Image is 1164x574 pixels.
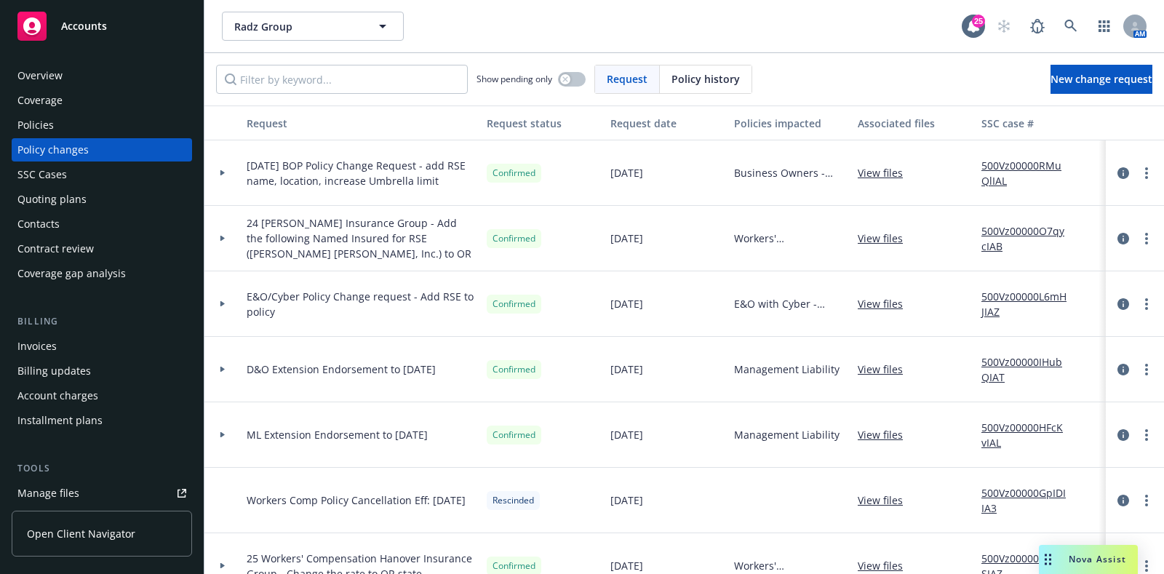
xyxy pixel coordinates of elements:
span: Management Liability [734,362,840,377]
div: Toggle Row Expanded [204,140,241,206]
div: Toggle Row Expanded [204,468,241,533]
a: Overview [12,64,192,87]
a: Manage files [12,482,192,505]
span: New change request [1051,72,1152,86]
a: View files [858,362,914,377]
a: Accounts [12,6,192,47]
div: Toggle Row Expanded [204,206,241,271]
span: Rescinded [493,494,534,507]
span: ML Extension Endorsement to [DATE] [247,427,428,442]
div: SSC Cases [17,163,67,186]
div: Contacts [17,212,60,236]
span: Confirmed [493,298,535,311]
a: more [1138,295,1155,313]
div: Overview [17,64,63,87]
div: Billing [12,314,192,329]
div: Installment plans [17,409,103,432]
span: [DATE] [610,427,643,442]
span: Workers' Compensation - Clutch [734,558,846,573]
a: View files [858,165,914,180]
div: Drag to move [1039,545,1057,574]
span: Request [607,71,647,87]
a: Coverage [12,89,192,112]
span: [DATE] [610,296,643,311]
span: [DATE] [610,231,643,246]
a: Report a Bug [1023,12,1052,41]
a: circleInformation [1115,295,1132,313]
span: Confirmed [493,232,535,245]
span: Workers Comp Policy Cancellation Eff: [DATE] [247,493,466,508]
div: Policies impacted [734,116,846,131]
a: circleInformation [1115,164,1132,182]
div: Request date [610,116,722,131]
div: Request status [487,116,599,131]
span: Nova Assist [1069,553,1126,565]
div: Toggle Row Expanded [204,402,241,468]
span: 24 [PERSON_NAME] Insurance Group - Add the following Named Insured for RSE ([PERSON_NAME] [PERSON... [247,215,475,261]
span: Open Client Navigator [27,526,135,541]
a: Switch app [1090,12,1119,41]
div: Associated files [858,116,970,131]
a: circleInformation [1115,230,1132,247]
span: Confirmed [493,428,535,442]
button: Request [241,105,481,140]
div: Coverage [17,89,63,112]
a: 500Vz00000O7qycIAB [981,223,1079,254]
span: Confirmed [493,559,535,573]
span: Accounts [61,20,107,32]
button: Request status [481,105,605,140]
div: Invoices [17,335,57,358]
a: View files [858,558,914,573]
a: SSC Cases [12,163,192,186]
input: Filter by keyword... [216,65,468,94]
a: Installment plans [12,409,192,432]
a: more [1138,426,1155,444]
a: Policy changes [12,138,192,162]
a: View files [858,231,914,246]
button: Policies impacted [728,105,852,140]
span: [DATE] [610,165,643,180]
a: more [1138,230,1155,247]
span: [DATE] BOP Policy Change Request - add RSE name, location, increase Umbrella limit [247,158,475,188]
a: Contacts [12,212,192,236]
a: New change request [1051,65,1152,94]
span: E&O/Cyber Policy Change request - Add RSE to policy [247,289,475,319]
button: Radz Group [222,12,404,41]
span: Management Liability [734,427,840,442]
a: 500Vz00000RMuQlIAL [981,158,1079,188]
a: Start snowing [989,12,1018,41]
div: Account charges [17,384,98,407]
div: Toggle Row Expanded [204,337,241,402]
div: Policies [17,113,54,137]
span: Policy history [671,71,740,87]
button: Nova Assist [1039,545,1138,574]
a: Contract review [12,237,192,260]
span: [DATE] [610,493,643,508]
div: Billing updates [17,359,91,383]
a: circleInformation [1115,361,1132,378]
div: 25 [972,15,985,28]
div: Tools [12,461,192,476]
span: D&O Extension Endorsement to [DATE] [247,362,436,377]
span: E&O with Cyber - Radz, Inc & Clutch [734,296,846,311]
a: 500Vz00000L6mHJIAZ [981,289,1079,319]
a: 500Vz00000HFcKvIAL [981,420,1079,450]
a: Search [1056,12,1085,41]
span: Show pending only [477,73,552,85]
span: [DATE] [610,362,643,377]
a: more [1138,492,1155,509]
a: 500Vz00000IHubQIAT [981,354,1079,385]
a: View files [858,296,914,311]
div: Request [247,116,475,131]
div: Quoting plans [17,188,87,211]
span: [DATE] [610,558,643,573]
div: SSC case # [981,116,1079,131]
button: Associated files [852,105,976,140]
a: more [1138,361,1155,378]
span: Confirmed [493,363,535,376]
span: Confirmed [493,167,535,180]
a: Policies [12,113,192,137]
a: Coverage gap analysis [12,262,192,285]
a: View files [858,427,914,442]
div: Manage files [17,482,79,505]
